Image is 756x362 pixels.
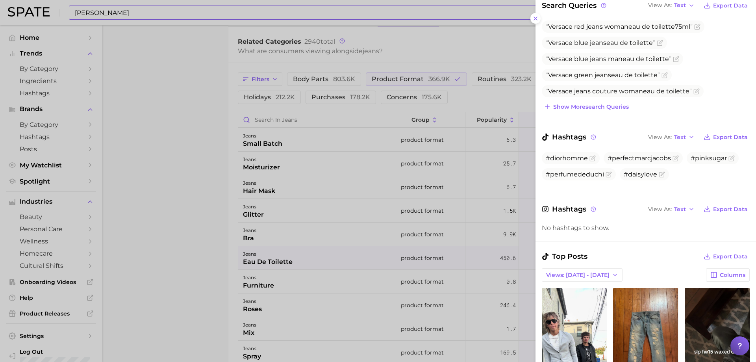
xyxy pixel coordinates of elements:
button: Export Data [702,204,750,215]
span: Text [674,207,686,212]
button: Export Data [702,251,750,262]
span: Versace jeans couture woman [546,87,692,95]
div: No hashtags to show. [542,224,750,232]
span: de [642,23,650,30]
button: View AsText [646,132,697,142]
button: Export Data [702,132,750,143]
span: eau [606,39,618,46]
span: Text [674,135,686,139]
button: Flag as miscategorized or irrelevant [673,56,679,62]
span: toilette [652,23,675,30]
span: eau [611,71,623,79]
span: Versace blue jeans man [546,55,671,63]
span: Text [674,3,686,7]
span: View As [648,135,672,139]
span: Export Data [713,134,748,141]
span: de [636,55,644,63]
button: Flag as miscategorized or irrelevant [728,155,735,162]
span: Top Posts [542,251,587,262]
button: Columns [706,268,750,282]
span: #pinksugar [691,154,727,162]
button: Views: [DATE] - [DATE] [542,268,623,282]
button: Flag as miscategorized or irrelevant [589,155,596,162]
button: Flag as miscategorized or irrelevant [694,24,700,30]
span: toilette [646,55,669,63]
span: Hashtags [542,204,597,215]
button: Flag as miscategorized or irrelevant [693,88,700,95]
button: Flag as miscategorized or irrelevant [661,72,668,78]
span: View As [648,3,672,7]
button: Flag as miscategorized or irrelevant [606,171,612,178]
span: Versace blue jeans [546,39,655,46]
span: View As [648,207,672,212]
span: de [620,39,628,46]
span: de [656,87,665,95]
span: eau [623,55,634,63]
button: Flag as miscategorized or irrelevant [657,40,663,46]
span: #perfumededuchi [546,171,604,178]
span: toilette [630,39,653,46]
span: eau [643,87,655,95]
button: View AsText [646,204,697,214]
button: Show moresearch queries [542,101,631,112]
span: Versace green jeans [546,71,660,79]
span: Export Data [713,253,748,260]
span: Export Data [713,206,748,213]
span: de [624,71,633,79]
span: #daisylove [624,171,657,178]
span: #perfectmarcjacobs [608,154,671,162]
button: Flag as miscategorized or irrelevant [673,155,679,162]
span: Versace red jeans woman 75ml [546,23,693,30]
span: Export Data [713,2,748,9]
button: Flag as miscategorized or irrelevant [659,171,665,178]
span: Columns [720,272,745,278]
span: eau [628,23,640,30]
button: View AsText [646,0,697,11]
span: #diorhomme [546,154,588,162]
span: toilette [666,87,689,95]
span: toilette [634,71,658,79]
span: Hashtags [542,132,597,143]
span: Views: [DATE] - [DATE] [546,272,610,278]
span: Show more search queries [553,104,629,110]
